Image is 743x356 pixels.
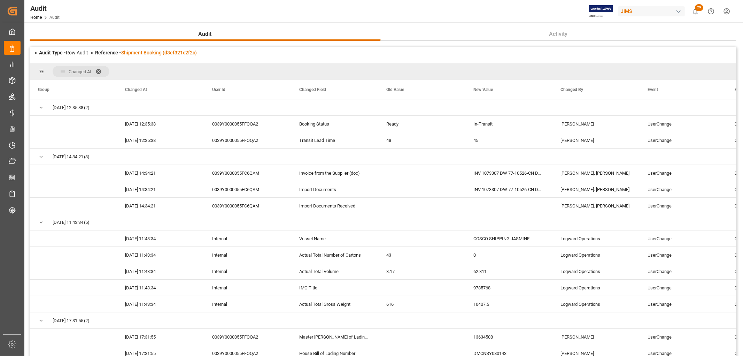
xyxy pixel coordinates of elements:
[378,247,465,263] div: 43
[117,132,204,148] div: [DATE] 12:35:38
[703,3,719,19] button: Help Center
[695,4,703,11] span: 29
[117,280,204,296] div: [DATE] 11:43:34
[53,149,83,165] span: [DATE] 14:34:21
[589,5,613,17] img: Exertis%20JAM%20-%20Email%20Logo.jpg_1722504956.jpg
[30,28,380,41] button: Audit
[560,87,583,92] span: Changed By
[552,198,639,214] div: [PERSON_NAME]. [PERSON_NAME]
[196,30,215,38] span: Audit
[639,198,726,214] div: UserChange
[465,329,552,345] div: 13634508
[291,280,378,296] div: IMO Title
[465,263,552,279] div: 62.311
[552,263,639,279] div: Logward Operations
[639,280,726,296] div: UserChange
[688,3,703,19] button: show 29 new notifications
[53,100,83,116] span: [DATE] 12:35:38
[618,6,685,16] div: JIMS
[84,100,90,116] span: (2)
[639,296,726,312] div: UserChange
[639,181,726,197] div: UserChange
[386,87,404,92] span: Old Value
[84,149,90,165] span: (3)
[38,87,49,92] span: Group
[648,87,658,92] span: Event
[465,230,552,247] div: COSCO SHIPPING JASMINE
[378,296,465,312] div: 616
[552,280,639,296] div: Logward Operations
[53,214,83,230] span: [DATE] 11:43:34
[291,296,378,312] div: Actual Total Gross Weight
[291,116,378,132] div: Booking Status
[639,165,726,181] div: UserChange
[291,132,378,148] div: Transit Lead Time
[204,116,291,132] div: 0039Y0000055FFOQA2
[639,263,726,279] div: UserChange
[380,28,736,41] button: Activity
[465,296,552,312] div: 10407.5
[30,3,60,14] div: Audit
[117,198,204,214] div: [DATE] 14:34:21
[639,247,726,263] div: UserChange
[84,214,90,230] span: (5)
[121,50,197,55] a: Shipment Booking (d3ef321c2f2c)
[69,69,91,74] span: Changed At
[465,181,552,197] div: INV 1073307 DW 77-10526-CN DW.pdf,PI 1412261 DW 77-10526-CN.pdf,PList 77-10526-CN DW202508082.pdf
[204,230,291,247] div: Internal
[204,263,291,279] div: Internal
[39,49,88,56] div: Row Audit
[291,198,378,214] div: Import Documents Received
[204,198,291,214] div: 0039Y0000055FC6QAM
[547,30,571,38] span: Activity
[291,247,378,263] div: Actual Total Number of Cartons
[117,181,204,197] div: [DATE] 14:34:21
[552,329,639,345] div: [PERSON_NAME]
[117,165,204,181] div: [DATE] 14:34:21
[552,165,639,181] div: [PERSON_NAME]. [PERSON_NAME]
[552,296,639,312] div: Logward Operations
[552,230,639,247] div: Logward Operations
[53,313,83,329] span: [DATE] 17:31:55
[465,280,552,296] div: 9785768
[618,5,688,18] button: JIMS
[204,296,291,312] div: Internal
[84,313,90,329] span: (2)
[465,247,552,263] div: 0
[204,247,291,263] div: Internal
[465,132,552,148] div: 45
[639,230,726,247] div: UserChange
[378,132,465,148] div: 48
[291,165,378,181] div: Invoice from the Supplier (doc)
[465,165,552,181] div: INV 1073307 DW 77-10526-CN DW.pdf
[378,263,465,279] div: 3.17
[204,165,291,181] div: 0039Y0000055FC6QAM
[39,50,66,55] span: Audit Type -
[204,181,291,197] div: 0039Y0000055FC6QAM
[473,87,493,92] span: New Value
[639,132,726,148] div: UserChange
[117,296,204,312] div: [DATE] 11:43:34
[125,87,147,92] span: Changed At
[639,116,726,132] div: UserChange
[204,329,291,345] div: 0039Y0000055FFOQA2
[299,87,326,92] span: Changed Field
[117,230,204,247] div: [DATE] 11:43:34
[117,329,204,345] div: [DATE] 17:31:55
[291,181,378,197] div: Import Documents
[291,230,378,247] div: Vessel Name
[552,116,639,132] div: [PERSON_NAME]
[117,116,204,132] div: [DATE] 12:35:38
[552,132,639,148] div: [PERSON_NAME]
[639,329,726,345] div: UserChange
[552,181,639,197] div: [PERSON_NAME]. [PERSON_NAME]
[30,15,42,20] a: Home
[291,263,378,279] div: Actual Total Volume
[291,329,378,345] div: Master [PERSON_NAME] of Lading Number
[117,263,204,279] div: [DATE] 11:43:34
[95,50,197,55] span: Reference -
[552,247,639,263] div: Logward Operations
[212,87,225,92] span: User Id
[465,116,552,132] div: In-Transit
[204,280,291,296] div: Internal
